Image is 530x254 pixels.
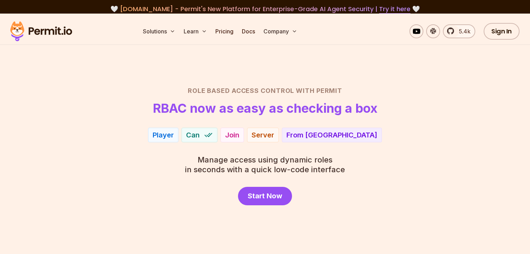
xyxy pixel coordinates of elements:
[7,19,75,43] img: Permit logo
[238,187,292,205] a: Start Now
[21,86,509,96] h2: Role Based Access Control
[181,24,210,38] button: Learn
[153,130,174,140] div: Player
[185,155,345,174] p: in seconds with a quick low-code interface
[252,130,274,140] div: Server
[153,101,377,115] h1: RBAC now as easy as checking a box
[484,23,520,40] a: Sign In
[186,130,200,140] span: Can
[225,130,239,140] div: Join
[286,130,377,140] div: From [GEOGRAPHIC_DATA]
[120,5,410,13] span: [DOMAIN_NAME] - Permit's New Platform for Enterprise-Grade AI Agent Security |
[248,191,282,201] span: Start Now
[185,155,345,165] span: Manage access using dynamic roles
[261,24,300,38] button: Company
[379,5,410,14] a: Try it here
[296,86,342,96] span: with Permit
[443,24,475,38] a: 5.4k
[17,4,513,14] div: 🤍 🤍
[140,24,178,38] button: Solutions
[239,24,258,38] a: Docs
[213,24,236,38] a: Pricing
[455,27,470,35] span: 5.4k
